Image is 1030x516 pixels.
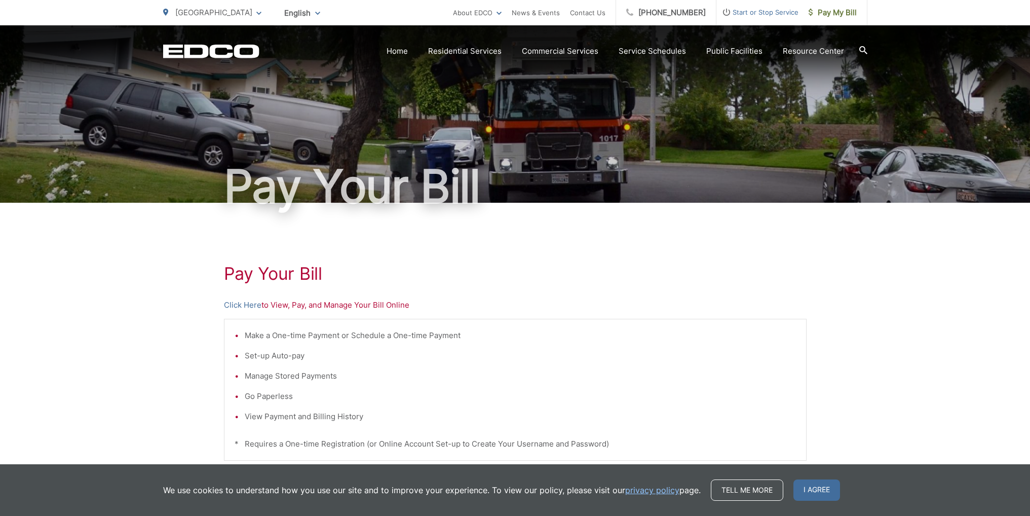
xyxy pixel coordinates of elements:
[783,45,844,57] a: Resource Center
[235,438,796,450] p: * Requires a One-time Registration (or Online Account Set-up to Create Your Username and Password)
[625,484,679,496] a: privacy policy
[163,44,259,58] a: EDCD logo. Return to the homepage.
[175,8,252,17] span: [GEOGRAPHIC_DATA]
[809,7,857,19] span: Pay My Bill
[163,161,867,212] h1: Pay Your Bill
[512,7,560,19] a: News & Events
[522,45,598,57] a: Commercial Services
[245,329,796,342] li: Make a One-time Payment or Schedule a One-time Payment
[277,4,328,22] span: English
[387,45,408,57] a: Home
[245,370,796,382] li: Manage Stored Payments
[793,480,840,501] span: I agree
[163,484,701,496] p: We use cookies to understand how you use our site and to improve your experience. To view our pol...
[453,7,502,19] a: About EDCO
[706,45,762,57] a: Public Facilities
[224,264,807,284] h1: Pay Your Bill
[711,480,783,501] a: Tell me more
[428,45,502,57] a: Residential Services
[224,299,807,311] p: to View, Pay, and Manage Your Bill Online
[224,299,261,311] a: Click Here
[245,390,796,402] li: Go Paperless
[619,45,686,57] a: Service Schedules
[245,411,796,423] li: View Payment and Billing History
[245,350,796,362] li: Set-up Auto-pay
[570,7,605,19] a: Contact Us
